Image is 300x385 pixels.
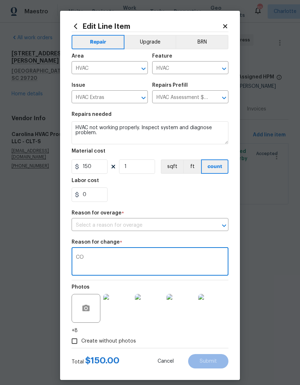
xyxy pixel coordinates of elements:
[201,159,228,174] button: count
[219,64,229,74] button: Open
[76,255,224,270] textarea: CO
[200,359,217,364] span: Submit
[152,54,172,59] h5: Feature
[138,93,149,103] button: Open
[152,83,188,88] h5: Repairs Prefill
[72,22,222,30] h2: Edit Line Item
[72,178,99,183] h5: Labor cost
[72,240,120,245] h5: Reason for change
[188,354,228,368] button: Submit
[72,83,85,88] h5: Issue
[161,159,183,174] button: sqft
[176,35,228,49] button: BRN
[85,356,119,365] span: $ 150.00
[219,93,229,103] button: Open
[124,35,176,49] button: Upgrade
[72,35,124,49] button: Repair
[158,359,174,364] span: Cancel
[72,327,78,334] span: +8
[72,285,90,290] h5: Photos
[138,64,149,74] button: Open
[219,221,229,231] button: Open
[72,220,208,231] input: Select a reason for overage
[72,210,122,216] h5: Reason for overage
[72,121,228,144] textarea: HVAC not working properly. Inspect system and diagnose problem.
[72,112,112,117] h5: Repairs needed
[72,357,119,366] div: Total
[72,149,105,154] h5: Material cost
[72,54,84,59] h5: Area
[183,159,201,174] button: ft
[146,354,185,368] button: Cancel
[81,338,136,345] span: Create without photos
